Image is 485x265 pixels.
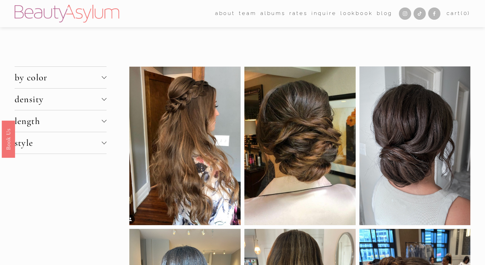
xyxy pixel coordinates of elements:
[239,9,256,19] a: folder dropdown
[311,9,337,19] a: Inquire
[340,9,373,19] a: Lookbook
[461,10,470,16] span: ( )
[15,94,102,105] span: density
[215,9,235,19] a: folder dropdown
[15,67,107,88] button: by color
[464,10,468,16] span: 0
[15,115,102,127] span: length
[399,7,411,20] a: Instagram
[15,132,107,154] button: style
[428,7,440,20] a: Facebook
[2,121,15,158] a: Book Us
[377,9,392,19] a: Blog
[215,9,235,18] span: about
[414,7,426,20] a: TikTok
[260,9,286,19] a: albums
[239,9,256,18] span: team
[15,72,102,83] span: by color
[15,89,107,110] button: density
[15,137,102,149] span: style
[15,5,119,22] img: Beauty Asylum | Bridal Hair &amp; Makeup Charlotte &amp; Atlanta
[447,9,470,18] a: 0 items in cart
[289,9,307,19] a: Rates
[15,110,107,132] button: length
